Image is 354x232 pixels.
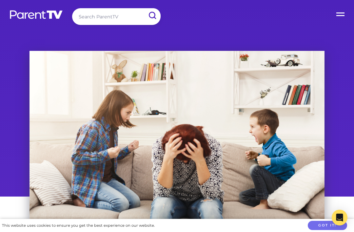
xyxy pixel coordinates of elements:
[9,10,63,19] img: parenttv-logo-white.4c85aaf.svg
[332,210,347,225] div: Open Intercom Messenger
[144,8,161,23] input: Submit
[2,222,155,229] div: This website uses cookies to ensure you get the best experience on our website.
[308,221,347,230] button: Got it!
[72,8,161,25] input: Search ParentTV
